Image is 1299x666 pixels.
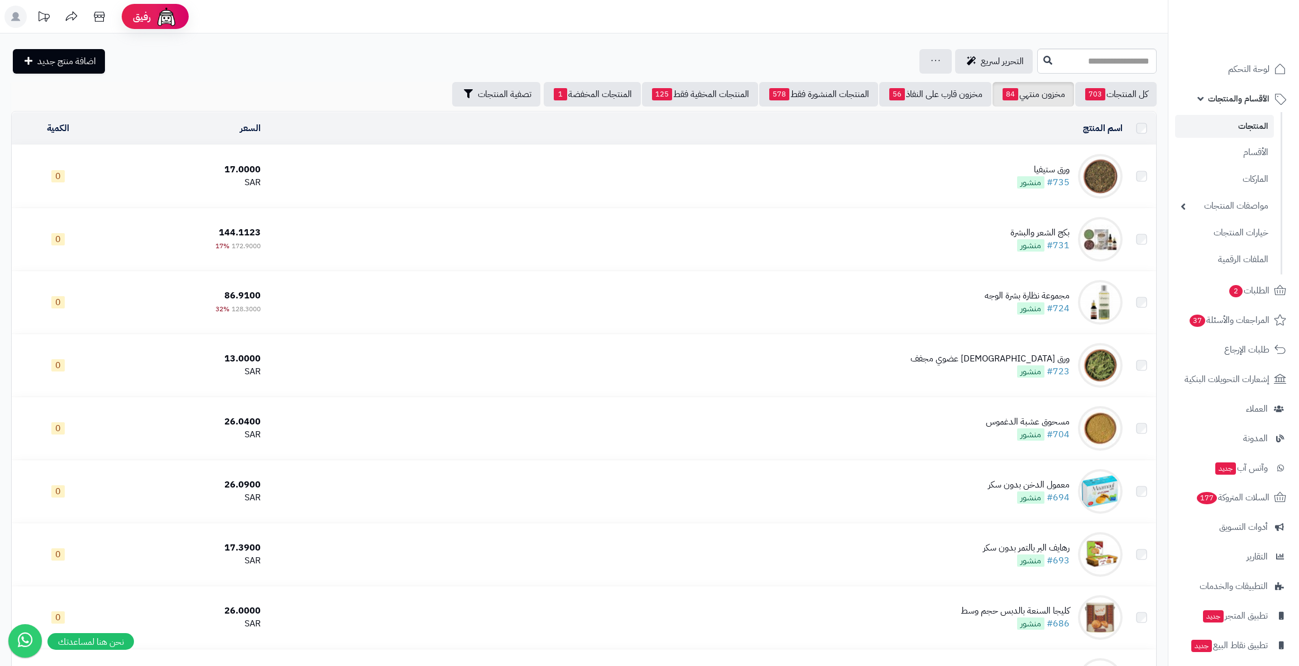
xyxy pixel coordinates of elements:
[1175,277,1292,304] a: الطلبات2
[51,611,65,624] span: 0
[652,88,672,100] span: 125
[1215,462,1236,475] span: جديد
[1047,176,1070,189] a: #735
[109,542,261,554] div: 17.3900
[985,289,1070,302] div: مجموعة نظارة بشرة الوجه
[544,82,641,107] a: المنتجات المخفضة1
[1197,492,1217,504] span: 177
[1175,632,1292,659] a: تطبيق نقاط البيعجديد
[109,416,261,428] div: 26.0400
[1202,608,1268,624] span: تطبيق المتجر
[232,241,261,251] span: 172.9000
[1175,115,1274,138] a: المنتجات
[215,241,229,251] span: 17%
[961,605,1070,617] div: كليجا السنعة بالدبس حجم وسط
[109,163,261,176] div: 17.0000
[155,6,178,28] img: ai-face.png
[1175,543,1292,570] a: التقارير
[1083,122,1123,135] a: اسم المنتج
[51,296,65,308] span: 0
[1175,141,1274,165] a: الأقسام
[1228,61,1269,77] span: لوحة التحكم
[240,122,261,135] a: السعر
[30,6,57,31] a: تحديثات المنصة
[1078,280,1123,325] img: مجموعة نظارة بشرة الوجه
[993,82,1074,107] a: مخزون منتهي84
[1228,283,1269,298] span: الطلبات
[1247,549,1268,564] span: التقارير
[642,82,758,107] a: المنتجات المخفية فقط125
[1229,285,1243,297] span: 2
[51,233,65,245] span: 0
[1047,554,1070,567] a: #693
[1175,56,1292,83] a: لوحة التحكم
[1185,371,1269,387] span: إشعارات التحويلات البنكية
[1175,221,1274,245] a: خيارات المنتجات
[1214,460,1268,476] span: وآتس آب
[109,491,261,504] div: SAR
[1085,88,1105,100] span: 703
[1175,248,1274,272] a: الملفات الرقمية
[1191,640,1212,652] span: جديد
[1246,401,1268,417] span: العملاء
[1017,163,1070,176] div: ورق ستيفيا
[1017,239,1044,252] span: منشور
[1200,578,1268,594] span: التطبيقات والخدمات
[1078,469,1123,514] img: معمول الدخن بدون سكر
[215,304,229,314] span: 32%
[1078,154,1123,199] img: ورق ستيفيا
[109,554,261,567] div: SAR
[554,88,567,100] span: 1
[1203,610,1224,622] span: جديد
[769,88,789,100] span: 578
[910,353,1070,365] div: ورق [DEMOGRAPHIC_DATA] عضوي مجفف
[1078,217,1123,262] img: بكج الشعر والبشرة
[1190,638,1268,653] span: تطبيق نقاط البيع
[51,548,65,561] span: 0
[1175,484,1292,511] a: السلات المتروكة177
[1175,307,1292,334] a: المراجعات والأسئلة37
[1175,425,1292,452] a: المدونة
[1010,226,1070,239] div: بكج الشعر والبشرة
[51,359,65,371] span: 0
[1175,573,1292,600] a: التطبيقات والخدمات
[1047,617,1070,630] a: #686
[1078,406,1123,451] img: مسحوق عشبة الدغموس
[109,176,261,189] div: SAR
[1078,595,1123,640] img: كليجا السنعة بالدبس حجم وسط
[1175,602,1292,629] a: تطبيق المتجرجديد
[1017,365,1044,378] span: منشور
[133,10,151,23] span: رفيق
[37,55,96,68] span: اضافة منتج جديد
[1078,532,1123,577] img: رهايف البر بالتمر بدون سكر
[889,88,905,100] span: 56
[1017,176,1044,189] span: منشور
[1190,315,1205,327] span: 37
[1047,491,1070,504] a: #694
[109,479,261,491] div: 26.0900
[981,55,1024,68] span: التحرير لسريع
[1003,88,1018,100] span: 84
[109,617,261,630] div: SAR
[109,428,261,441] div: SAR
[988,479,1070,491] div: معمول الدخن بدون سكر
[1175,366,1292,393] a: إشعارات التحويلات البنكية
[955,49,1033,74] a: التحرير لسريع
[759,82,878,107] a: المنتجات المنشورة فقط578
[109,605,261,617] div: 26.0000
[1017,554,1044,567] span: منشور
[1219,519,1268,535] span: أدوات التسويق
[452,82,540,107] button: تصفية المنتجات
[1175,395,1292,422] a: العملاء
[1224,342,1269,358] span: طلبات الإرجاع
[1017,428,1044,441] span: منشور
[1075,82,1157,107] a: كل المنتجات703
[13,49,105,74] a: اضافة منتج جديد
[51,485,65,498] span: 0
[1196,490,1269,505] span: السلات المتروكة
[983,542,1070,554] div: رهايف البر بالتمر بدون سكر
[1175,167,1274,191] a: الماركات
[478,88,531,101] span: تصفية المنتجات
[1047,428,1070,441] a: #704
[219,226,261,239] span: 144.1123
